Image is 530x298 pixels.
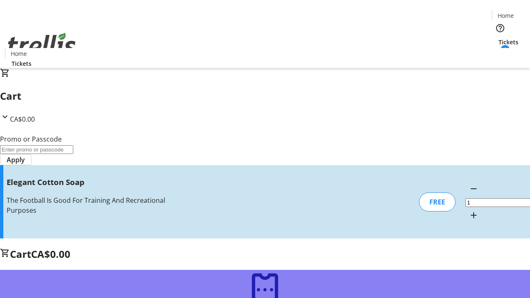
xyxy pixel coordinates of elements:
div: FREE [419,192,455,211]
span: CA$0.00 [31,247,70,261]
a: Home [492,11,519,20]
span: CA$0.00 [10,115,35,124]
button: Help [492,20,508,36]
button: Increment by one [465,207,482,223]
span: Tickets [499,38,518,46]
a: Tickets [5,59,38,68]
span: Apply [7,155,25,165]
span: Home [11,49,27,58]
a: Home [5,49,32,58]
button: Cart [492,46,508,63]
button: Decrement by one [465,180,482,197]
span: Home [498,11,514,20]
div: The Football Is Good For Training And Recreational Purposes [7,195,188,215]
img: Orient E2E Organization sHiBielIzG's Logo [5,24,79,65]
a: Tickets [492,38,525,46]
h3: Elegant Cotton Soap [7,176,188,188]
span: Tickets [12,59,31,68]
